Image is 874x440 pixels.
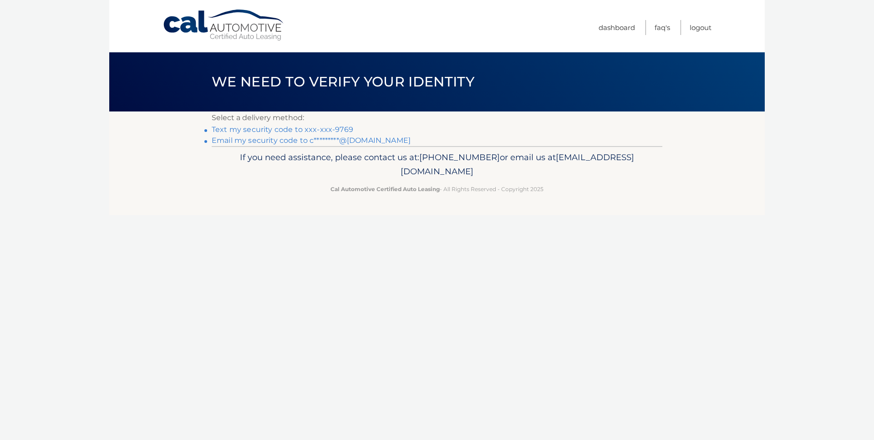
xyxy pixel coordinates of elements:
[163,9,285,41] a: Cal Automotive
[218,150,656,179] p: If you need assistance, please contact us at: or email us at
[655,20,670,35] a: FAQ's
[212,136,411,145] a: Email my security code to c*********@[DOMAIN_NAME]
[212,111,662,124] p: Select a delivery method:
[419,152,500,162] span: [PHONE_NUMBER]
[599,20,635,35] a: Dashboard
[212,125,353,134] a: Text my security code to xxx-xxx-9769
[212,73,474,90] span: We need to verify your identity
[330,186,440,192] strong: Cal Automotive Certified Auto Leasing
[218,184,656,194] p: - All Rights Reserved - Copyright 2025
[690,20,711,35] a: Logout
